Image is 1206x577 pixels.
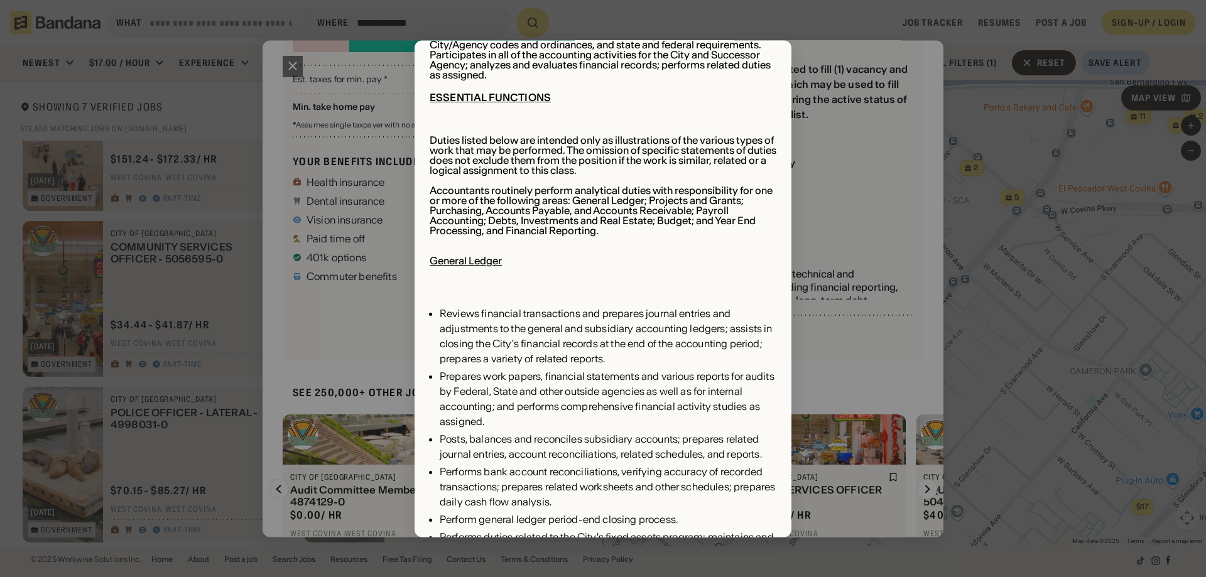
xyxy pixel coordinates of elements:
u: General Ledger [430,256,502,266]
div: Posts, balances and reconciles subsidiary accounts; prepares related journal entries, account rec... [440,432,776,462]
u: ESSENTIAL FUNCTIONS [430,92,551,104]
div: Prepares work papers, financial statements and various reports for audits by Federal, State and o... [440,369,776,429]
div: Perform general ledger period-end closing process. [440,512,776,527]
div: Reviews financial transactions and prepares journal entries and adjustments to the general and su... [440,306,776,367]
div: Performs bank account reconciliations, verifying accuracy of recorded transactions; prepares rela... [440,465,776,510]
